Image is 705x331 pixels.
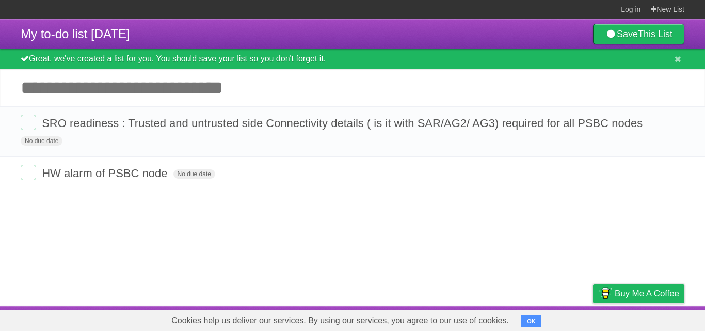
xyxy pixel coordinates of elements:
[161,310,519,331] span: Cookies help us deliver our services. By using our services, you agree to our use of cookies.
[21,136,62,146] span: No due date
[638,29,672,39] b: This List
[521,315,541,327] button: OK
[615,285,679,303] span: Buy me a coffee
[580,309,606,328] a: Privacy
[593,24,684,44] a: SaveThis List
[598,285,612,302] img: Buy me a coffee
[456,309,477,328] a: About
[619,309,684,328] a: Suggest a feature
[173,169,215,179] span: No due date
[21,115,36,130] label: Done
[21,27,130,41] span: My to-do list [DATE]
[21,165,36,180] label: Done
[42,167,170,180] span: HW alarm of PSBC node
[42,117,645,130] span: SRO readiness : Trusted and untrusted side Connectivity details ( is it with SAR/AG2/ AG3) requir...
[490,309,532,328] a: Developers
[544,309,567,328] a: Terms
[593,284,684,303] a: Buy me a coffee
